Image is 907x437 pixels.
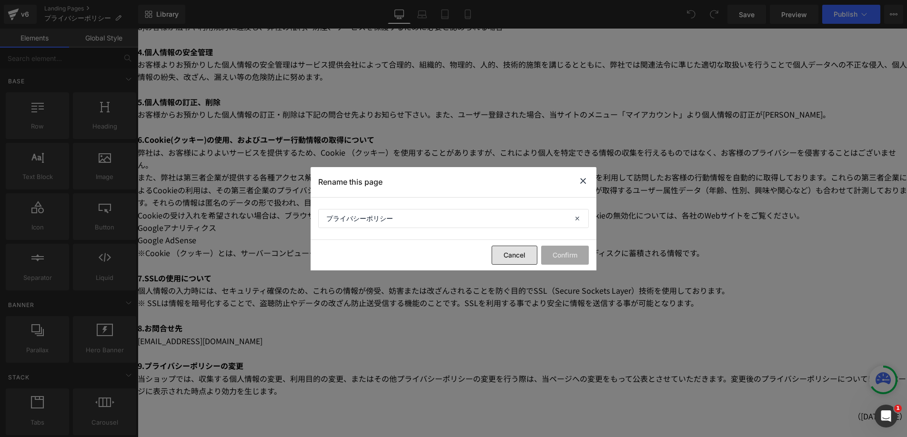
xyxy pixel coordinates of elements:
[492,246,537,265] button: Cancel
[716,382,769,393] span: （[DATE]現在）
[318,177,383,187] p: Rename this page
[875,405,897,427] iframe: Intercom live chat
[894,405,902,412] span: 1
[541,246,589,265] button: Confirm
